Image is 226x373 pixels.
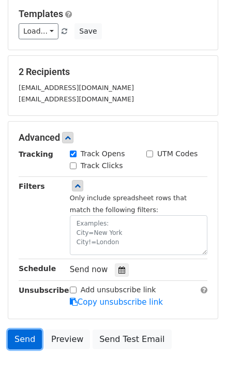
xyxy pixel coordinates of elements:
strong: Unsubscribe [19,286,69,294]
iframe: Chat Widget [174,323,226,373]
label: Track Clicks [81,160,123,171]
small: [EMAIL_ADDRESS][DOMAIN_NAME] [19,84,134,92]
label: UTM Codes [157,148,198,159]
strong: Tracking [19,150,53,158]
small: Only include spreadsheet rows that match the following filters: [70,194,187,214]
h5: Advanced [19,132,207,143]
label: Track Opens [81,148,125,159]
label: Add unsubscribe link [81,285,156,295]
a: Send [8,330,42,349]
h5: 2 Recipients [19,66,207,78]
button: Save [74,23,101,39]
a: Preview [44,330,90,349]
a: Load... [19,23,58,39]
strong: Filters [19,182,45,190]
a: Send Test Email [93,330,171,349]
a: Templates [19,8,63,19]
strong: Schedule [19,264,56,273]
small: [EMAIL_ADDRESS][DOMAIN_NAME] [19,95,134,103]
a: Copy unsubscribe link [70,297,163,307]
span: Send now [70,265,108,274]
